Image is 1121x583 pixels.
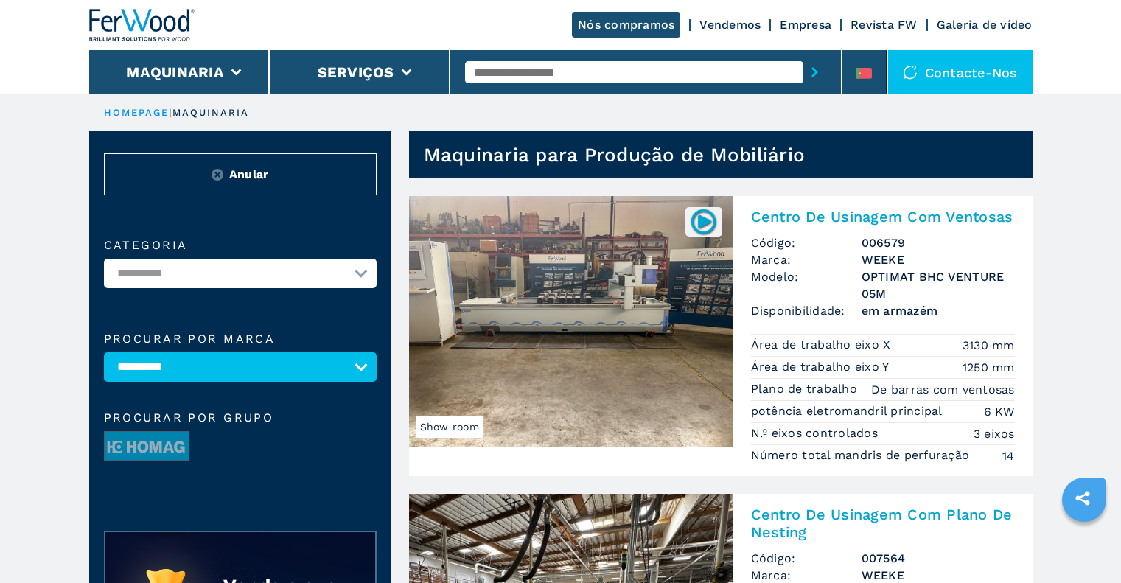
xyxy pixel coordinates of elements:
[104,333,377,345] label: Procurar por marca
[409,196,1033,476] a: Centro De Usinagem Com Ventosas WEEKE OPTIMAT BHC VENTURE 05MShow room006579Centro De Usinagem Co...
[862,234,1015,251] h3: 006579
[1002,447,1015,464] em: 14
[751,251,862,268] span: Marca:
[851,18,918,32] a: Revista FW
[416,416,483,438] span: Show room
[104,240,377,251] label: categoria
[862,550,1015,567] h3: 007564
[963,359,1015,376] em: 1250 mm
[126,63,224,81] button: Maquinaria
[104,153,377,195] button: ResetAnular
[751,506,1015,541] h2: Centro De Usinagem Com Plano De Nesting
[751,208,1015,226] h2: Centro De Usinagem Com Ventosas
[751,550,862,567] span: Código:
[862,251,1015,268] h3: WEEKE
[751,268,862,302] span: Modelo:
[751,234,862,251] span: Código:
[751,359,893,375] p: Área de trabalho eixo Y
[751,425,882,441] p: N.º eixos controlados
[888,50,1033,94] div: Contacte-nos
[803,55,826,89] button: submit-button
[424,143,806,167] h1: Maquinaria para Produção de Mobiliário
[169,107,172,118] span: |
[984,403,1015,420] em: 6 KW
[963,337,1015,354] em: 3130 mm
[689,207,718,236] img: 006579
[974,425,1015,442] em: 3 eixos
[751,302,862,319] span: Disponibilidade:
[409,196,733,447] img: Centro De Usinagem Com Ventosas WEEKE OPTIMAT BHC VENTURE 05M
[699,18,761,32] a: Vendemos
[1064,480,1101,517] a: sharethis
[862,268,1015,302] h3: OPTIMAT BHC VENTURE 05M
[903,65,918,80] img: Contacte-nos
[751,403,946,419] p: potência eletromandril principal
[862,302,1015,319] span: em armazém
[751,337,895,353] p: Área de trabalho eixo X
[105,432,189,461] img: image
[572,12,680,38] a: Nós compramos
[212,169,223,181] img: Reset
[751,381,862,397] p: Plano de trabalho
[780,18,831,32] a: Empresa
[871,381,1015,398] em: De barras com ventosas
[89,9,195,41] img: Ferwood
[937,18,1033,32] a: Galeria de vídeo
[1058,517,1110,572] iframe: Chat
[751,447,974,464] p: Número total mandris de perfuração
[318,63,394,81] button: Serviços
[104,107,170,118] a: HOMEPAGE
[104,412,377,424] span: Procurar por grupo
[172,106,250,119] p: maquinaria
[229,166,269,183] span: Anular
